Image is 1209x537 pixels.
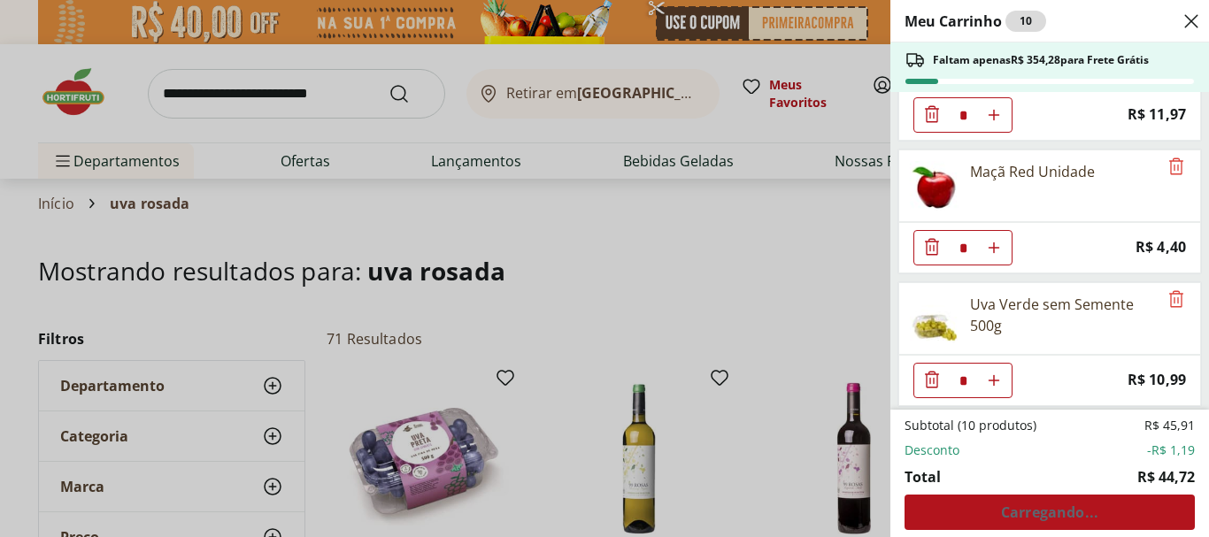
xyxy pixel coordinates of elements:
[970,294,1158,336] div: Uva Verde sem Semente 500g
[1128,368,1186,392] span: R$ 10,99
[950,364,976,397] input: Quantidade Atual
[970,161,1095,182] div: Maçã Red Unidade
[1144,417,1195,434] span: R$ 45,91
[976,97,1012,133] button: Aumentar Quantidade
[933,53,1149,67] span: Faltam apenas R$ 354,28 para Frete Grátis
[914,363,950,398] button: Diminuir Quantidade
[976,230,1012,265] button: Aumentar Quantidade
[1137,466,1195,487] span: R$ 44,72
[1128,103,1186,127] span: R$ 11,97
[914,97,950,133] button: Diminuir Quantidade
[1147,441,1195,459] span: -R$ 1,19
[950,98,976,132] input: Quantidade Atual
[1166,289,1187,311] button: Remove
[905,417,1036,434] span: Subtotal (10 produtos)
[905,441,959,459] span: Desconto
[914,230,950,265] button: Diminuir Quantidade
[1005,11,1046,32] div: 10
[910,294,959,343] img: Principal
[950,231,976,265] input: Quantidade Atual
[1166,157,1187,178] button: Remove
[1136,235,1186,259] span: R$ 4,40
[905,466,941,487] span: Total
[910,161,959,211] img: Principal
[905,11,1046,32] h2: Meu Carrinho
[976,363,1012,398] button: Aumentar Quantidade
